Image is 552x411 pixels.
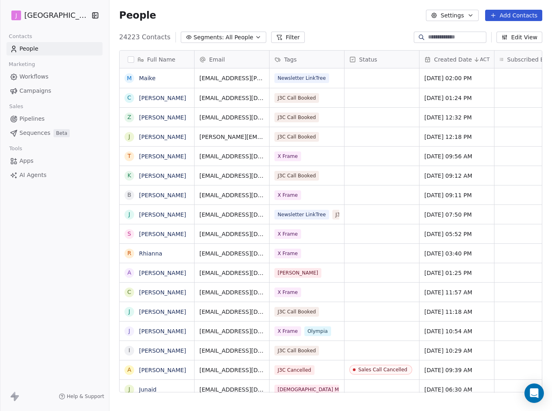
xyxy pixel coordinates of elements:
[480,56,490,63] span: ACT
[424,288,489,296] span: [DATE] 11:57 AM
[128,230,131,238] div: S
[120,51,194,68] div: Full Name
[19,45,39,53] span: People
[344,51,419,68] div: Status
[127,288,131,296] div: C
[485,10,542,21] button: Add Contacts
[358,367,407,373] div: Sales Call Cancelled
[127,268,131,277] div: A
[6,42,103,55] a: People
[274,229,301,239] span: X Frame
[304,326,331,336] span: Olympia
[424,249,489,258] span: [DATE] 03:40 PM
[15,11,17,19] span: J
[426,10,478,21] button: Settings
[199,191,264,199] span: [EMAIL_ADDRESS][DOMAIN_NAME]
[496,32,542,43] button: Edit View
[424,191,489,199] span: [DATE] 09:11 PM
[139,250,162,257] a: Rhianna
[139,270,186,276] a: [PERSON_NAME]
[139,386,156,393] a: Junaid
[19,157,34,165] span: Apps
[274,307,319,317] span: J3C Call Booked
[199,308,264,316] span: [EMAIL_ADDRESS][DOMAIN_NAME]
[199,94,264,102] span: [EMAIL_ADDRESS][DOMAIN_NAME]
[6,143,26,155] span: Tools
[139,95,186,101] a: [PERSON_NAME]
[139,328,186,334] a: [PERSON_NAME]
[139,309,186,315] a: [PERSON_NAME]
[127,366,131,374] div: A
[139,211,186,218] a: [PERSON_NAME]
[139,114,186,121] a: [PERSON_NAME]
[199,288,264,296] span: [EMAIL_ADDRESS][DOMAIN_NAME]
[424,74,489,82] span: [DATE] 02:00 PM
[127,249,131,258] div: R
[424,172,489,180] span: [DATE] 09:12 AM
[199,366,264,374] span: [EMAIL_ADDRESS][DOMAIN_NAME]
[209,55,225,64] span: Email
[424,94,489,102] span: [DATE] 01:24 PM
[274,326,301,336] span: X Frame
[19,87,51,95] span: Campaigns
[19,115,45,123] span: Pipelines
[139,75,156,81] a: Maike
[199,74,264,82] span: [EMAIL_ADDRESS][PERSON_NAME][DOMAIN_NAME]
[195,51,269,68] div: Email
[199,211,264,219] span: [EMAIL_ADDRESS][DOMAIN_NAME]
[274,385,339,394] span: [DEMOGRAPHIC_DATA] Module
[128,385,130,394] div: J
[199,269,264,277] span: [EMAIL_ADDRESS][DOMAIN_NAME]
[424,327,489,335] span: [DATE] 10:54 AM
[5,58,39,70] span: Marketing
[199,230,264,238] span: [EMAIL_ADDRESS][DOMAIN_NAME]
[199,133,264,141] span: [PERSON_NAME][EMAIL_ADDRESS][PERSON_NAME][DOMAIN_NAME]
[424,152,489,160] span: [DATE] 09:56 AM
[119,32,171,42] span: 24223 Contacts
[139,289,186,296] a: [PERSON_NAME]
[424,211,489,219] span: [DATE] 07:50 PM
[424,113,489,121] span: [DATE] 12:32 PM
[139,153,186,160] a: [PERSON_NAME]
[424,230,489,238] span: [DATE] 05:52 PM
[284,55,297,64] span: Tags
[127,113,131,121] div: Z
[19,129,50,137] span: Sequences
[424,347,489,355] span: [DATE] 10:29 AM
[127,191,131,199] div: B
[120,68,195,393] div: grid
[332,210,377,219] span: J3C Call Booked
[53,129,70,137] span: Beta
[128,307,130,316] div: J
[199,152,264,160] span: [EMAIL_ADDRESS][DOMAIN_NAME]
[274,249,301,258] span: X Frame
[199,385,264,394] span: [EMAIL_ADDRESS][DOMAIN_NAME]
[139,367,186,373] a: [PERSON_NAME]
[6,112,103,126] a: Pipelines
[424,308,489,316] span: [DATE] 11:18 AM
[67,393,104,400] span: Help & Support
[274,268,321,278] span: [PERSON_NAME]
[274,171,319,181] span: J3C Call Booked
[127,94,131,102] div: C
[127,171,131,180] div: K
[274,287,301,297] span: X Frame
[274,210,329,219] span: Newsletter LinkTree
[524,383,544,403] div: Open Intercom Messenger
[271,32,305,43] button: Filter
[6,168,103,182] a: AI Agents
[274,73,329,83] span: Newsletter LinkTree
[194,33,224,42] span: Segments:
[419,51,494,68] div: Created DateACT
[274,132,319,142] span: J3C Call Booked
[6,154,103,168] a: Apps
[139,134,186,140] a: [PERSON_NAME]
[199,249,264,258] span: [EMAIL_ADDRESS][DOMAIN_NAME]
[226,33,253,42] span: All People
[6,70,103,83] a: Workflows
[127,74,132,83] div: M
[270,51,344,68] div: Tags
[147,55,175,64] span: Full Name
[424,385,489,394] span: [DATE] 06:30 AM
[6,126,103,140] a: SequencesBeta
